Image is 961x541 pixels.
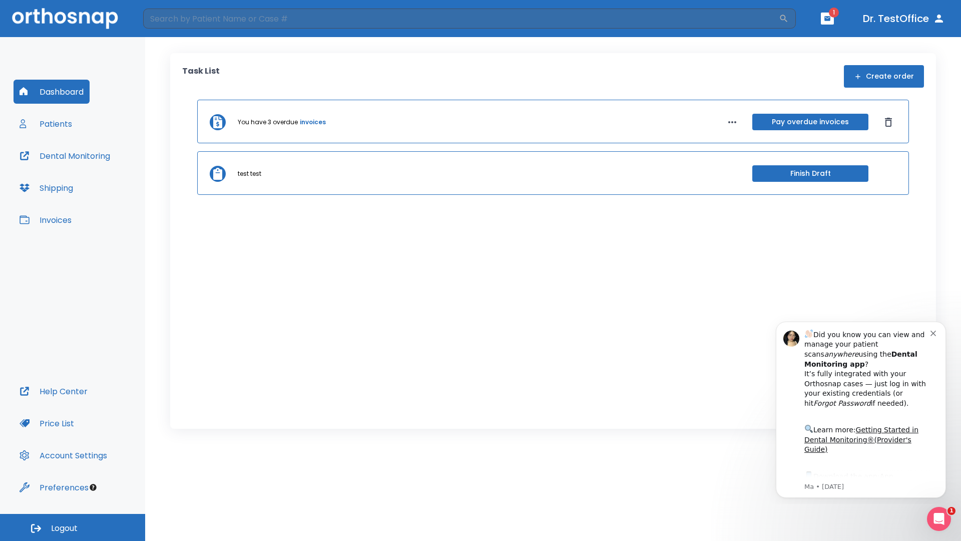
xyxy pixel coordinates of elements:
[12,8,118,29] img: Orthosnap
[859,10,949,28] button: Dr. TestOffice
[14,443,113,467] button: Account Settings
[14,80,90,104] button: Dashboard
[761,313,961,504] iframe: Intercom notifications message
[143,9,779,29] input: Search by Patient Name or Case #
[14,144,116,168] button: Dental Monitoring
[44,157,170,208] div: Download the app: | ​ Let us know if you need help getting started!
[170,16,178,24] button: Dismiss notification
[829,8,839,18] span: 1
[14,411,80,435] button: Price List
[880,114,896,130] button: Dismiss
[844,65,924,88] button: Create order
[300,118,326,127] a: invoices
[14,475,95,499] button: Preferences
[89,483,98,492] div: Tooltip anchor
[752,114,868,130] button: Pay overdue invoices
[182,65,220,88] p: Task List
[14,379,94,403] button: Help Center
[51,523,78,534] span: Logout
[947,507,955,515] span: 1
[14,208,78,232] button: Invoices
[927,507,951,531] iframe: Intercom live chat
[14,112,78,136] button: Patients
[44,160,133,178] a: App Store
[752,165,868,182] button: Finish Draft
[14,176,79,200] button: Shipping
[238,169,261,178] p: test test
[238,118,298,127] p: You have 3 overdue
[44,170,170,179] p: Message from Ma, sent 6w ago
